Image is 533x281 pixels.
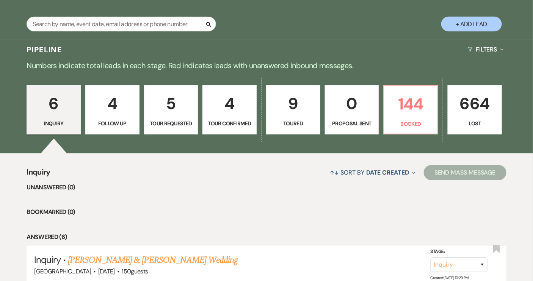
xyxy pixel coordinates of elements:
[330,169,339,176] span: ↑↓
[27,166,50,183] span: Inquiry
[271,119,315,128] p: Toured
[202,85,257,134] a: 4Tour Confirmed
[366,169,409,176] span: Date Created
[68,253,238,267] a: [PERSON_NAME] & [PERSON_NAME] Wedding
[27,17,216,31] input: Search by name, event date, email address or phone number
[207,119,252,128] p: Tour Confirmed
[327,162,418,183] button: Sort By Date Created
[34,267,91,275] span: [GEOGRAPHIC_DATA]
[266,85,320,134] a: 9Toured
[90,91,135,116] p: 4
[90,119,135,128] p: Follow Up
[383,85,438,134] a: 144Booked
[149,91,193,116] p: 5
[431,248,488,256] label: Stage:
[31,119,76,128] p: Inquiry
[389,120,433,128] p: Booked
[271,91,315,116] p: 9
[325,85,379,134] a: 0Proposal Sent
[27,44,62,55] h3: Pipeline
[27,232,506,242] li: Answered (6)
[465,39,506,59] button: Filters
[27,85,81,134] a: 6Inquiry
[85,85,140,134] a: 4Follow Up
[453,91,497,116] p: 664
[448,85,502,134] a: 664Lost
[122,267,148,275] span: 150 guests
[330,91,374,116] p: 0
[424,165,506,180] button: Send Mass Message
[149,119,193,128] p: Tour Requested
[27,207,506,217] li: Bookmarked (0)
[34,254,61,265] span: Inquiry
[98,267,115,275] span: [DATE]
[389,91,433,117] p: 144
[31,91,76,116] p: 6
[207,91,252,116] p: 4
[330,119,374,128] p: Proposal Sent
[144,85,198,134] a: 5Tour Requested
[441,17,502,31] button: + Add Lead
[27,183,506,192] li: Unanswered (0)
[431,275,469,280] span: Created: [DATE] 10:29 PM
[453,119,497,128] p: Lost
